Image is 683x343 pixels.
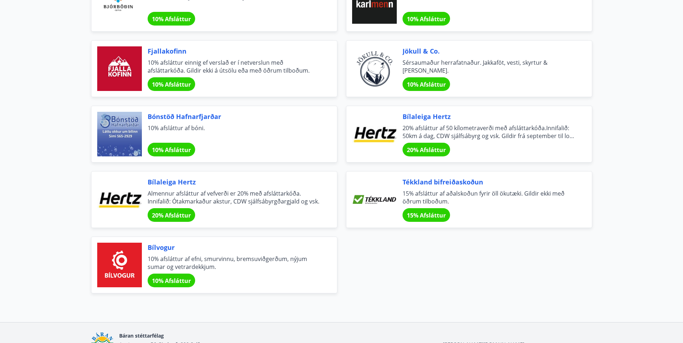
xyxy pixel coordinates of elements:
[403,46,575,56] span: Jökull & Co.
[152,211,191,219] span: 20% Afsláttur
[403,59,575,74] span: Sérsaumaður herrafatnaður. Jakkaföt, vesti, skyrtur & [PERSON_NAME].
[152,146,191,154] span: 10% Afsláttur
[148,112,320,121] span: Bónstöð Hafnarfjarðar
[403,112,575,121] span: Bílaleiga Hertz
[148,243,320,252] span: Bílvogur
[148,177,320,187] span: Bílaleiga Hertz
[407,81,446,88] span: 10% Afsláttur
[407,15,446,23] span: 10% Afsláttur
[148,59,320,74] span: 10% afsláttur einnig ef verslað er í netverslun með afsláttarkóða. Gildir ekki á útsölu eða með ö...
[148,189,320,205] span: Almennur afsláttur af vefverði er 20% með afsláttarkóða. Innifalið: Ótakmarkaður akstur, CDW sjál...
[152,81,191,88] span: 10% Afsláttur
[148,46,320,56] span: Fjallakofinn
[119,332,164,339] span: Báran stéttarfélag
[152,277,191,285] span: 10% Afsláttur
[403,177,575,187] span: Tékkland bifreiðaskoðun
[148,255,320,271] span: 10% afsláttur af efni, smurvinnu, bremsuviðgerðum, nýjum sumar og vetrardekkjum.
[407,146,446,154] span: 20% Afsláttur
[152,15,191,23] span: 10% Afsláttur
[403,124,575,140] span: 20% afsláttur af 50 kílometraverði með afsláttarkóða.Innifalið: 50km á dag, CDW sjálfsábyrg og vs...
[403,189,575,205] span: 15% afsláttur af aðalskoðun fyrir öll ökutæki. Gildir ekki með öðrum tilboðum.
[148,124,320,140] span: 10% afsláttur af bóni.
[407,211,446,219] span: 15% Afsláttur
